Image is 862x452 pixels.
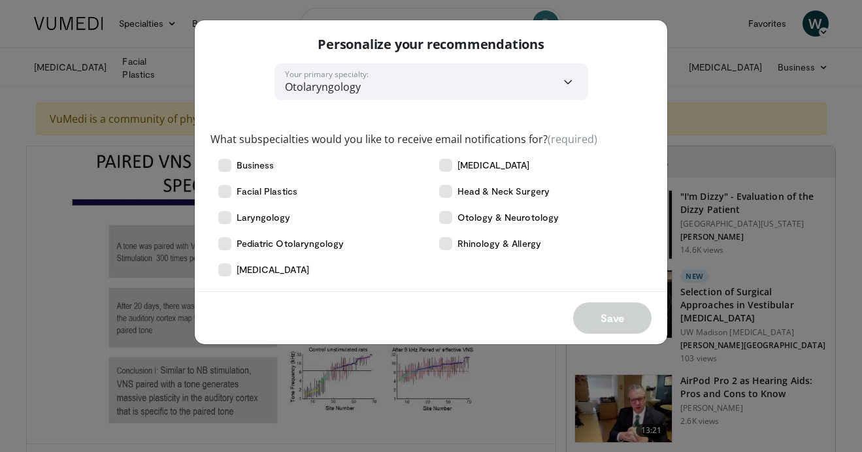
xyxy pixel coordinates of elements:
span: Facial Plastics [237,185,297,198]
span: Business [237,159,274,172]
span: (required) [548,132,597,146]
p: Personalize your recommendations [318,36,544,53]
span: Otology & Neurotology [457,211,559,224]
span: [MEDICAL_DATA] [237,263,309,276]
label: What subspecialties would you like to receive email notifications for? [210,131,597,147]
span: [MEDICAL_DATA] [457,159,530,172]
span: Rhinology & Allergy [457,237,541,250]
span: Laryngology [237,211,291,224]
span: Pediatric Otolaryngology [237,237,344,250]
span: Head & Neck Surgery [457,185,550,198]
